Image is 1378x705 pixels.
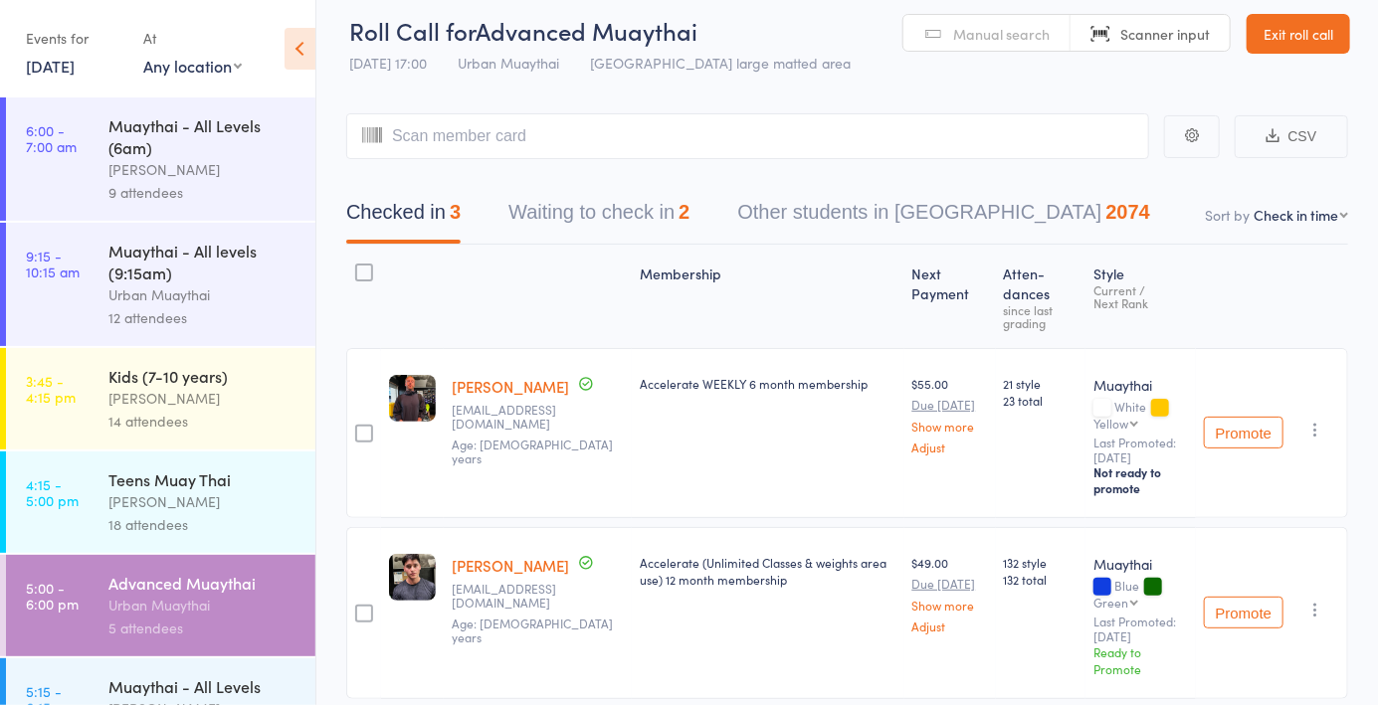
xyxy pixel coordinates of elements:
a: 5:00 -6:00 pmAdvanced MuaythaiUrban Muaythai5 attendees [6,555,315,656]
a: Show more [912,420,988,433]
button: Other students in [GEOGRAPHIC_DATA]2074 [737,191,1150,244]
button: Waiting to check in2 [508,191,689,244]
label: Sort by [1205,205,1250,225]
div: Not ready to promote [1093,464,1188,496]
div: Accelerate WEEKLY 6 month membership [640,375,896,392]
div: Accelerate (Unlimited Classes & weights area use) 12 month membership [640,554,896,588]
div: [PERSON_NAME] [108,490,298,513]
div: Membership [632,254,904,339]
div: since last grading [1004,303,1078,329]
a: Adjust [912,619,988,632]
button: Checked in3 [346,191,461,244]
div: 5 attendees [108,617,298,639]
img: image1752736265.png [389,375,436,422]
span: 21 style [1004,375,1078,392]
div: Advanced Muaythai [108,572,298,594]
div: Any location [143,55,242,77]
time: 3:45 - 4:15 pm [26,373,76,405]
div: Style [1085,254,1196,339]
div: Blue [1093,579,1188,609]
div: Ready to Promote [1093,643,1188,677]
div: Urban Muaythai [108,283,298,306]
span: Urban Muaythai [458,53,559,73]
div: Next Payment [904,254,996,339]
span: [DATE] 17:00 [349,53,427,73]
span: 132 total [1004,571,1078,588]
a: 9:15 -10:15 amMuaythai - All levels (9:15am)Urban Muaythai12 attendees [6,223,315,346]
div: Check in time [1254,205,1338,225]
a: Adjust [912,441,988,453]
div: White [1093,400,1188,430]
span: Scanner input [1120,24,1210,44]
div: [PERSON_NAME] [108,158,298,181]
div: Muaythai [1093,375,1188,395]
a: [PERSON_NAME] [452,376,569,397]
div: 12 attendees [108,306,298,329]
button: Promote [1204,417,1283,448]
a: [DATE] [26,55,75,77]
small: Due [DATE] [912,398,988,412]
div: Teens Muay Thai [108,468,298,490]
button: Promote [1204,597,1283,628]
div: 2 [679,201,689,223]
div: Muaythai - All Levels [108,675,298,697]
time: 6:00 - 7:00 am [26,122,77,154]
time: 4:15 - 5:00 pm [26,476,79,508]
small: Last Promoted: [DATE] [1093,436,1188,464]
a: 6:00 -7:00 amMuaythai - All Levels (6am)[PERSON_NAME]9 attendees [6,97,315,221]
span: Age: [DEMOGRAPHIC_DATA] years [452,436,613,466]
div: Muaythai [1093,554,1188,574]
img: image1713862364.png [389,554,436,601]
div: 9 attendees [108,181,298,204]
a: Show more [912,599,988,612]
div: Green [1093,596,1128,609]
div: 3 [450,201,461,223]
div: 2074 [1105,201,1150,223]
a: [PERSON_NAME] [452,555,569,576]
small: Last Promoted: [DATE] [1093,615,1188,643]
span: Age: [DEMOGRAPHIC_DATA] years [452,615,613,645]
span: Roll Call for [349,14,476,47]
button: CSV [1235,115,1348,158]
div: Atten­dances [996,254,1085,339]
div: Kids (7-10 years) [108,365,298,387]
small: Due [DATE] [912,577,988,591]
a: 4:15 -5:00 pmTeens Muay Thai[PERSON_NAME]18 attendees [6,451,315,553]
div: Current / Next Rank [1093,283,1188,309]
div: $55.00 [912,375,988,453]
time: 5:00 - 6:00 pm [26,580,79,612]
input: Scan member card [346,113,1149,159]
div: [PERSON_NAME] [108,387,298,410]
small: kirkcraigen@icloud.com [452,403,624,432]
div: Events for [26,22,123,55]
span: 23 total [1004,392,1078,409]
div: 18 attendees [108,513,298,536]
span: 132 style [1004,554,1078,571]
div: Urban Muaythai [108,594,298,617]
span: Advanced Muaythai [476,14,697,47]
div: 14 attendees [108,410,298,433]
div: Muaythai - All levels (9:15am) [108,240,298,283]
a: Exit roll call [1247,14,1350,54]
small: luisarana109@gmail.com [452,582,624,611]
div: Yellow [1093,417,1128,430]
span: [GEOGRAPHIC_DATA] large matted area [590,53,851,73]
time: 9:15 - 10:15 am [26,248,80,279]
span: Manual search [953,24,1050,44]
div: $49.00 [912,554,988,632]
a: 3:45 -4:15 pmKids (7-10 years)[PERSON_NAME]14 attendees [6,348,315,449]
div: At [143,22,242,55]
div: Muaythai - All Levels (6am) [108,114,298,158]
